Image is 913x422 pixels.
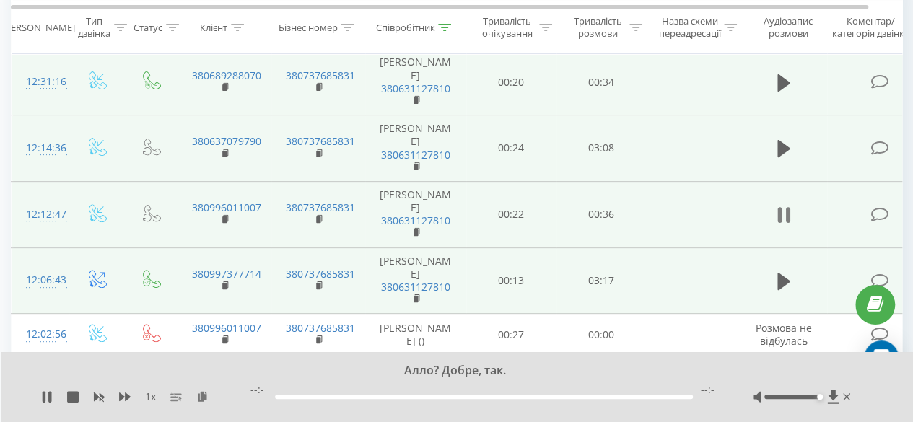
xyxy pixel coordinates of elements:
[123,363,773,379] div: Алло? Добре, так.
[365,49,466,115] td: [PERSON_NAME]
[466,314,556,356] td: 00:27
[756,321,812,348] span: Розмова не відбулась
[556,247,647,314] td: 03:17
[192,134,261,148] a: 380637079790
[381,214,450,227] a: 380631127810
[365,314,466,356] td: [PERSON_NAME] ()
[753,15,823,40] div: Аудіозапис розмови
[286,69,355,82] a: 380737685831
[466,115,556,182] td: 00:24
[829,15,913,40] div: Коментар/категорія дзвінка
[375,21,434,33] div: Співробітник
[556,49,647,115] td: 00:34
[479,15,536,40] div: Тривалість очікування
[381,148,450,162] a: 380631127810
[286,201,355,214] a: 380737685831
[466,49,556,115] td: 00:20
[192,69,261,82] a: 380689288070
[26,201,55,229] div: 12:12:47
[381,82,450,95] a: 380631127810
[200,21,227,33] div: Клієнт
[250,382,275,411] span: --:--
[864,340,899,375] div: Open Intercom Messenger
[556,181,647,247] td: 00:36
[26,266,55,294] div: 12:06:43
[365,115,466,182] td: [PERSON_NAME]
[192,267,261,281] a: 380997377714
[365,181,466,247] td: [PERSON_NAME]
[700,382,717,411] span: --:--
[286,134,355,148] a: 380737685831
[286,321,355,335] a: 380737685831
[78,15,110,40] div: Тип дзвінка
[286,267,355,281] a: 380737685831
[466,247,556,314] td: 00:13
[192,201,261,214] a: 380996011007
[145,390,156,404] span: 1 x
[381,280,450,294] a: 380631127810
[556,115,647,182] td: 03:08
[466,181,556,247] td: 00:22
[365,247,466,314] td: [PERSON_NAME]
[556,314,647,356] td: 00:00
[26,320,55,348] div: 12:02:56
[569,15,626,40] div: Тривалість розмови
[134,21,162,33] div: Статус
[658,15,720,40] div: Назва схеми переадресації
[26,134,55,162] div: 12:14:36
[2,21,75,33] div: [PERSON_NAME]
[192,321,261,335] a: 380996011007
[26,68,55,96] div: 12:31:16
[278,21,337,33] div: Бізнес номер
[817,394,823,400] div: Accessibility label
